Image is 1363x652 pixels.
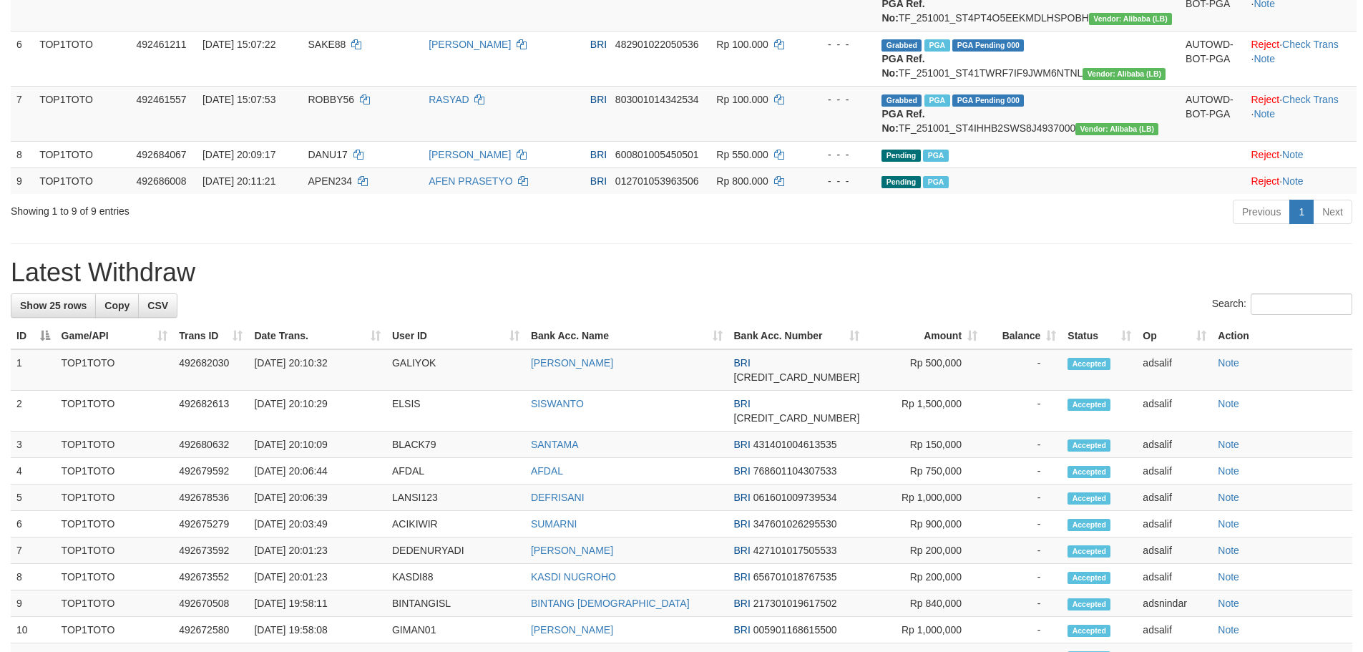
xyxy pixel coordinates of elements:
td: AFDAL [386,458,525,485]
td: 492682613 [173,391,248,432]
th: Op: activate to sort column ascending [1137,323,1212,349]
td: 6 [11,511,56,537]
a: SANTAMA [531,439,579,450]
td: TOP1TOTO [34,86,130,141]
span: BRI [590,149,607,160]
span: SAKE88 [308,39,346,50]
td: [DATE] 20:01:23 [248,564,386,590]
td: LANSI123 [386,485,525,511]
div: - - - [813,174,871,188]
a: Note [1254,53,1275,64]
td: 8 [11,141,34,167]
span: PGA Pending [952,94,1024,107]
td: TOP1TOTO [56,458,174,485]
td: Rp 900,000 [865,511,983,537]
span: Accepted [1068,439,1110,452]
td: - [983,349,1062,391]
td: 492678536 [173,485,248,511]
td: AUTOWD-BOT-PGA [1180,86,1245,141]
td: adsalif [1137,349,1212,391]
span: Copy [104,300,130,311]
span: BRI [734,357,751,369]
th: Game/API: activate to sort column ascending [56,323,174,349]
span: Accepted [1068,492,1110,505]
a: Note [1218,545,1239,556]
a: Note [1218,624,1239,636]
td: 4 [11,458,56,485]
span: Pending [881,150,920,162]
span: Accepted [1068,545,1110,558]
td: BLACK79 [386,432,525,458]
td: Rp 1,500,000 [865,391,983,432]
td: Rp 1,000,000 [865,617,983,643]
td: 492670508 [173,590,248,617]
span: Copy 803001014342534 to clipboard [615,94,699,105]
td: 9 [11,590,56,617]
td: 7 [11,537,56,564]
span: [DATE] 20:09:17 [202,149,275,160]
span: BRI [590,94,607,105]
td: TOP1TOTO [56,349,174,391]
td: - [983,590,1062,617]
a: Note [1282,149,1304,160]
span: CSV [147,300,168,311]
span: DANU17 [308,149,347,160]
th: Bank Acc. Number: activate to sort column ascending [728,323,866,349]
span: BRI [734,624,751,636]
td: adsalif [1137,617,1212,643]
span: Copy 427101017505533 to clipboard [753,545,837,556]
td: DEDENURYADI [386,537,525,564]
span: [DATE] 15:07:22 [202,39,275,50]
td: [DATE] 20:10:09 [248,432,386,458]
td: - [983,537,1062,564]
a: Copy [95,293,139,318]
th: User ID: activate to sort column ascending [386,323,525,349]
a: Reject [1251,175,1280,187]
a: Note [1218,571,1239,583]
span: Copy 347601026295530 to clipboard [753,518,837,530]
a: Note [1218,492,1239,503]
span: 492686008 [137,175,187,187]
a: Note [1218,465,1239,477]
a: Check Trans [1282,39,1339,50]
h1: Latest Withdraw [11,258,1352,287]
input: Search: [1251,293,1352,315]
td: TF_251001_ST4IHHB2SWS8J4937000 [876,86,1180,141]
td: 492682030 [173,349,248,391]
span: Marked by adsnindar [924,94,949,107]
a: [PERSON_NAME] [531,624,613,636]
td: 1 [11,349,56,391]
td: Rp 200,000 [865,537,983,564]
td: TOP1TOTO [56,590,174,617]
span: Rp 100.000 [716,39,768,50]
td: [DATE] 20:10:32 [248,349,386,391]
td: TOP1TOTO [56,432,174,458]
span: PGA Pending [952,39,1024,52]
span: Vendor URL: https://dashboard.q2checkout.com/secure [1075,123,1158,135]
span: Marked by adsnindar [924,39,949,52]
span: Copy 061601009739534 to clipboard [753,492,837,503]
td: KASDI88 [386,564,525,590]
th: Date Trans.: activate to sort column ascending [248,323,386,349]
span: BRI [734,545,751,556]
td: adsalif [1137,485,1212,511]
span: Vendor URL: https://dashboard.q2checkout.com/secure [1089,13,1172,25]
span: Accepted [1068,466,1110,478]
td: TOP1TOTO [56,537,174,564]
a: Note [1218,518,1239,530]
td: adsalif [1137,391,1212,432]
th: ID: activate to sort column descending [11,323,56,349]
span: Copy 005901168615500 to clipboard [753,624,837,636]
a: Reject [1251,149,1280,160]
td: TF_251001_ST41TWRF7IF9JWM6NTNL [876,31,1180,86]
td: 10 [11,617,56,643]
span: [DATE] 15:07:53 [202,94,275,105]
span: Marked by adsalif [923,176,948,188]
a: CSV [138,293,177,318]
div: - - - [813,147,871,162]
td: TOP1TOTO [34,167,130,194]
td: GALIYOK [386,349,525,391]
span: Accepted [1068,358,1110,370]
span: Grabbed [881,39,922,52]
a: AFDAL [531,465,563,477]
